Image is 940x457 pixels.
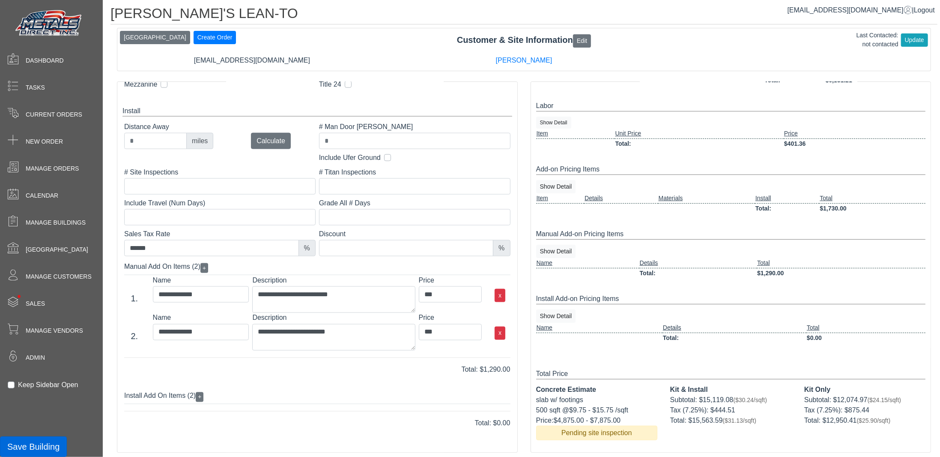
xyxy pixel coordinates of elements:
[788,6,912,14] a: [EMAIL_ADDRESS][DOMAIN_NAME]
[536,369,926,379] div: Total Price
[119,330,149,343] div: 2.
[153,275,249,286] label: Name
[124,260,510,275] div: Manual Add On Items (2)
[495,289,505,302] button: x
[804,415,925,426] div: Total: $12,950.41
[536,258,639,268] td: Name
[124,198,316,208] label: Include Travel (Num Days)
[496,57,552,64] a: [PERSON_NAME]
[757,258,925,268] td: Total
[186,133,213,149] div: miles
[251,133,291,149] button: Calculate
[119,292,149,305] div: 1.
[536,323,662,333] td: Name
[857,417,891,424] span: ($25.90/sqft)
[755,193,819,204] td: Install
[153,313,249,323] label: Name
[536,310,576,323] button: Show Detail
[26,137,63,146] span: New Order
[493,240,510,256] div: %
[536,117,571,129] button: Show Detail
[122,106,512,117] div: Install
[18,380,78,390] label: Keep Sidebar Open
[670,385,791,395] div: Kit & Install
[26,353,45,362] span: Admin
[553,417,621,424] span: $4,875.00 - $7,875.00
[536,294,926,304] div: Install Add-on Pricing Items
[124,389,510,404] div: Install Add On Items (2)
[117,33,931,47] div: Customer & Site Information
[319,167,510,177] label: # Titan Inspections
[901,33,928,47] button: Update
[298,240,316,256] div: %
[662,333,806,343] td: Total:
[639,268,757,278] td: Total:
[194,31,236,44] button: Create Order
[536,193,585,204] td: Item
[615,129,783,139] td: Unit Price
[26,245,88,254] span: [GEOGRAPHIC_DATA]
[615,138,783,149] td: Total:
[319,198,510,208] label: Grade All # Days
[536,245,576,258] button: Show Detail
[26,191,58,200] span: Calendar
[118,418,517,429] div: Total: $0.00
[536,426,657,440] div: Pending site inspection
[806,323,925,333] td: Total
[536,385,657,395] div: Concrete Estimate
[757,268,925,278] td: $1,290.00
[573,34,591,48] button: Edit
[200,263,208,273] button: +
[806,333,925,343] td: $0.00
[804,395,925,405] div: Subtotal: $12,074.97
[124,167,316,177] label: # Site Inspections
[584,193,658,204] td: Details
[536,129,615,139] td: Item
[536,405,657,415] div: 500 sqft @
[639,258,757,268] td: Details
[804,405,925,415] div: Tax (7.25%): $875.44
[8,283,30,310] span: •
[252,313,415,323] label: Description
[495,327,505,340] button: x
[124,229,316,239] label: Sales Tax Rate
[26,83,45,92] span: Tasks
[110,5,937,24] h1: [PERSON_NAME]'S LEAN-TO
[784,138,925,149] td: $401.36
[26,56,64,65] span: Dashboard
[819,203,925,213] td: $1,730.00
[116,55,388,66] div: [EMAIL_ADDRESS][DOMAIN_NAME]
[13,8,86,39] img: Metals Direct Inc Logo
[784,129,925,139] td: Price
[868,397,901,403] span: ($24.15/sqft)
[118,365,517,375] div: Total: $1,290.00
[670,395,791,405] div: Subtotal: $15,119.08
[788,5,935,15] div: |
[124,79,157,90] label: Mezzanine
[536,229,926,240] div: Manual Add-on Pricing Items
[26,110,82,119] span: Current Orders
[26,272,92,281] span: Manage Customers
[658,193,755,204] td: Materials
[120,31,190,44] button: [GEOGRAPHIC_DATA]
[252,275,415,286] label: Description
[670,405,791,415] div: Tax (7.25%): $444.51
[914,6,935,14] span: Logout
[319,122,510,132] label: # Man Door [PERSON_NAME]
[733,397,767,403] span: ($30.24/sqft)
[319,79,341,90] label: Title 24
[819,193,925,204] td: Total
[419,275,482,286] label: Price
[670,415,791,426] div: Total: $15,563.59
[319,153,381,163] label: Include Ufer Ground
[536,415,657,426] div: Price:
[26,218,86,227] span: Manage Buildings
[804,385,925,395] div: Kit Only
[26,326,83,335] span: Manage Vendors
[196,392,203,402] button: +
[856,31,898,49] div: Last Contacted: not contacted
[536,101,926,111] div: Labor
[419,313,482,323] label: Price
[722,417,756,424] span: ($31.13/sqft)
[662,323,806,333] td: Details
